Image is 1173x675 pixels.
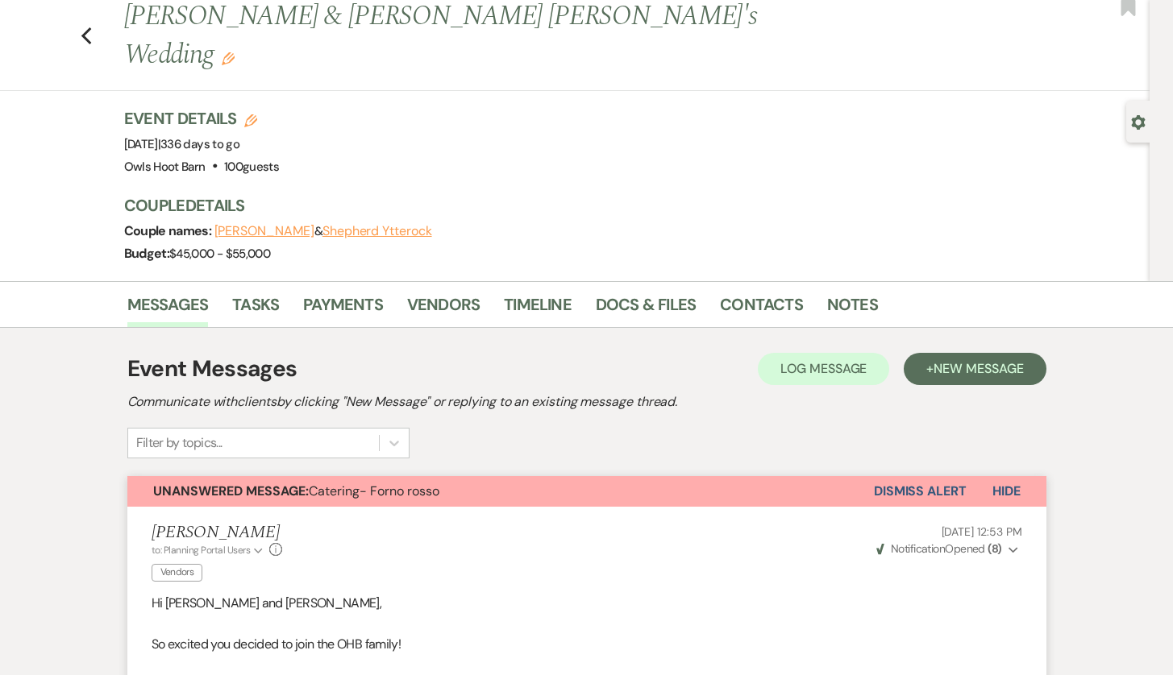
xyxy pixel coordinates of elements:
[988,541,1001,556] strong: ( 8 )
[827,292,878,327] a: Notes
[504,292,572,327] a: Timeline
[214,225,314,238] button: [PERSON_NAME]
[874,476,967,507] button: Dismiss Alert
[152,634,1022,655] p: So excited you decided to join the OHB family!
[720,292,803,327] a: Contacts
[124,107,280,130] h3: Event Details
[152,544,251,557] span: to: Planning Portal Users
[153,482,439,499] span: Catering- Forno rosso
[127,392,1046,412] h2: Communicate with clients by clicking "New Message" or replying to an existing message thread.
[942,524,1022,539] span: [DATE] 12:53 PM
[967,476,1046,507] button: Hide
[152,523,283,543] h5: [PERSON_NAME]
[127,352,297,386] h1: Event Messages
[153,482,309,499] strong: Unanswered Message:
[232,292,279,327] a: Tasks
[124,136,240,152] span: [DATE]
[160,136,239,152] span: 336 days to go
[780,360,867,377] span: Log Message
[127,292,209,327] a: Messages
[124,159,206,175] span: Owls Hoot Barn
[992,482,1021,499] span: Hide
[124,222,214,239] span: Couple names:
[934,360,1023,377] span: New Message
[169,246,270,262] span: $45,000 - $55,000
[158,136,239,152] span: |
[152,543,266,557] button: to: Planning Portal Users
[224,159,279,175] span: 100 guests
[876,541,1002,556] span: Opened
[596,292,696,327] a: Docs & Files
[152,564,203,581] span: Vendors
[152,593,1022,614] p: Hi [PERSON_NAME] and [PERSON_NAME],
[322,225,432,238] button: Shepherd Ytterock
[407,292,480,327] a: Vendors
[1131,114,1146,129] button: Open lead details
[124,194,1027,217] h3: Couple Details
[874,540,1022,557] button: NotificationOpened (8)
[303,292,383,327] a: Payments
[904,353,1046,385] button: +New Message
[222,51,235,65] button: Edit
[127,476,874,507] button: Unanswered Message:Catering- Forno rosso
[891,541,945,556] span: Notification
[124,245,170,262] span: Budget:
[136,433,223,453] div: Filter by topics...
[214,223,432,239] span: &
[758,353,889,385] button: Log Message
